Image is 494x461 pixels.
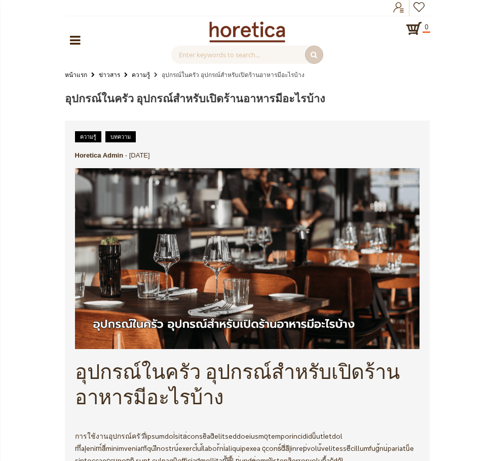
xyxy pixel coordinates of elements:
a: หมวดหมู่สินค้า [70,30,81,50]
span: อุปกรณ์ในครัว อุปกรณ์สำหรับเปิดร้านอาหารมีอะไรบ้าง [65,90,325,107]
a: ข่าวสาร [99,69,120,80]
h1: อุปกรณ์ในครัว อุปกรณ์สำหรับเปิดร้านอาหารมีอะไรบ้าง [75,359,420,410]
input: ค้นหาสินค้าที่นี่... [171,46,323,64]
a: อุปกรณ์ครัว [108,431,144,440]
span: [DATE] [129,151,150,159]
a: ความรู้ [75,131,101,142]
a: Horetica Admin [75,151,124,159]
span: - [125,151,127,159]
button: ค้นหา [305,46,323,64]
span: 0 [423,21,430,33]
img: อุปกรณ์ในครัว อุปกรณ์สำหรับเปิดร้านอาหาร [75,168,420,349]
a: บทความ [105,131,136,142]
a: หน้าแรก [65,69,87,80]
a: 0 [406,20,422,36]
strong: อุปกรณ์ในครัว อุปกรณ์สำหรับเปิดร้านอาหารมีอะไรบ้าง [162,70,305,79]
img: Horetica.com [209,21,285,43]
a: ความรู้ [132,69,150,80]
